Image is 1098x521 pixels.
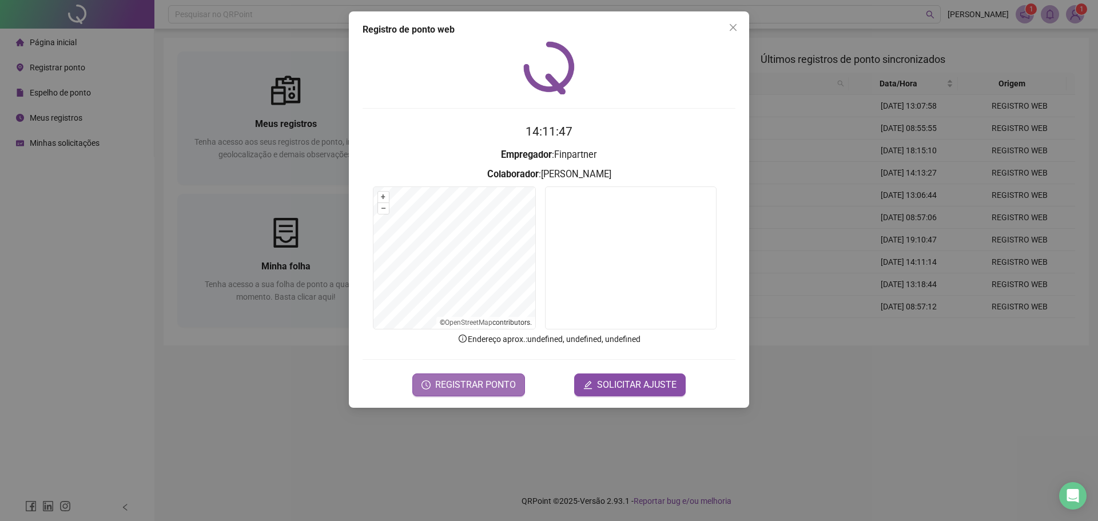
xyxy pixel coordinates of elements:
[440,319,532,327] li: © contributors.
[363,148,735,162] h3: : Finpartner
[457,333,468,344] span: info-circle
[363,167,735,182] h3: : [PERSON_NAME]
[445,319,492,327] a: OpenStreetMap
[363,333,735,345] p: Endereço aprox. : undefined, undefined, undefined
[597,378,677,392] span: SOLICITAR AJUSTE
[523,41,575,94] img: QRPoint
[729,23,738,32] span: close
[412,373,525,396] button: REGISTRAR PONTO
[435,378,516,392] span: REGISTRAR PONTO
[363,23,735,37] div: Registro de ponto web
[526,125,572,138] time: 14:11:47
[378,192,389,202] button: +
[487,169,539,180] strong: Colaborador
[574,373,686,396] button: editSOLICITAR AJUSTE
[378,203,389,214] button: –
[421,380,431,389] span: clock-circle
[724,18,742,37] button: Close
[501,149,552,160] strong: Empregador
[583,380,592,389] span: edit
[1059,482,1087,510] div: Open Intercom Messenger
